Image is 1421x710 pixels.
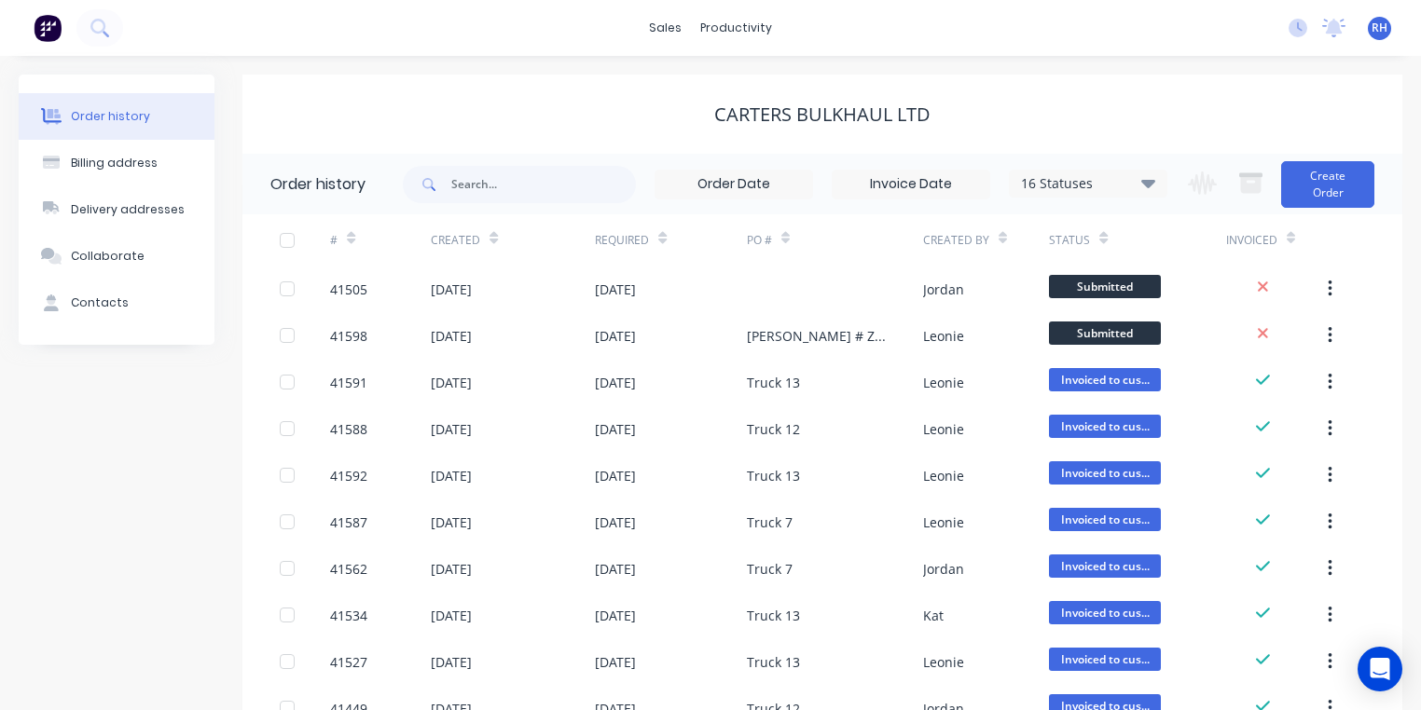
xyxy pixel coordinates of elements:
div: sales [640,14,691,42]
div: productivity [691,14,781,42]
img: Factory [34,14,62,42]
input: Order Date [655,171,812,198]
div: [DATE] [595,373,636,392]
div: Leonie [923,419,964,439]
div: Leonie [923,466,964,485]
div: [DATE] [595,419,636,439]
span: Submitted [1049,275,1161,298]
button: Contacts [19,280,214,326]
div: 41592 [330,466,367,485]
span: Invoiced to cus... [1049,415,1161,438]
div: Truck 7 [747,512,793,532]
div: Contacts [71,294,129,311]
div: [DATE] [431,326,472,346]
div: Jordan [923,280,964,299]
div: Status [1049,232,1090,249]
span: Invoiced to cus... [1049,601,1161,624]
div: [DATE] [431,652,472,672]
span: RH [1372,20,1387,36]
div: [DATE] [431,419,472,439]
div: 41534 [330,606,367,625]
div: Leonie [923,326,964,346]
div: Kat [923,606,944,625]
div: [DATE] [431,373,472,392]
div: Billing address [71,155,158,171]
div: 41505 [330,280,367,299]
div: 41527 [330,652,367,672]
div: Truck 13 [747,606,800,625]
div: [DATE] [595,652,636,672]
div: Created [431,232,480,249]
div: [DATE] [431,559,472,579]
input: Invoice Date [833,171,989,198]
div: PO # [747,214,923,266]
div: Invoiced [1226,214,1327,266]
div: Truck 7 [747,559,793,579]
span: Invoiced to cus... [1049,508,1161,531]
div: [DATE] [595,280,636,299]
span: Invoiced to cus... [1049,648,1161,671]
div: Open Intercom Messenger [1358,647,1402,691]
div: # [330,214,431,266]
span: Invoiced to cus... [1049,554,1161,578]
div: [DATE] [595,606,636,625]
div: 41588 [330,419,367,439]
div: [DATE] [431,512,472,532]
div: Carters Bulkhaul Ltd [714,103,931,126]
div: PO # [747,232,772,249]
div: Required [595,232,649,249]
div: Truck 13 [747,466,800,485]
div: Created [431,214,595,266]
div: 16 Statuses [1010,173,1166,194]
div: Truck 13 [747,373,800,392]
span: Submitted [1049,321,1161,345]
div: [DATE] [595,326,636,346]
div: [DATE] [431,606,472,625]
div: Required [595,214,746,266]
span: Invoiced to cus... [1049,368,1161,391]
div: Leonie [923,652,964,672]
div: [PERSON_NAME] # Z399G [747,326,886,346]
div: [DATE] [431,466,472,485]
span: Invoiced to cus... [1049,461,1161,485]
div: Leonie [923,512,964,532]
div: [DATE] [595,512,636,532]
div: Leonie [923,373,964,392]
div: Order history [270,173,366,196]
div: Invoiced [1226,232,1277,249]
button: Delivery addresses [19,186,214,233]
div: [DATE] [595,559,636,579]
div: Delivery addresses [71,201,185,218]
div: [DATE] [595,466,636,485]
div: Order history [71,108,150,125]
button: Collaborate [19,233,214,280]
button: Order history [19,93,214,140]
input: Search... [451,166,636,203]
div: Jordan [923,559,964,579]
div: 41587 [330,512,367,532]
div: 41562 [330,559,367,579]
div: Created By [923,232,989,249]
div: Status [1049,214,1225,266]
div: Truck 13 [747,652,800,672]
div: [DATE] [431,280,472,299]
button: Billing address [19,140,214,186]
div: 41598 [330,326,367,346]
button: Create Order [1281,161,1374,208]
div: Collaborate [71,248,145,265]
div: Created By [923,214,1049,266]
div: # [330,232,338,249]
div: 41591 [330,373,367,392]
div: Truck 12 [747,419,800,439]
